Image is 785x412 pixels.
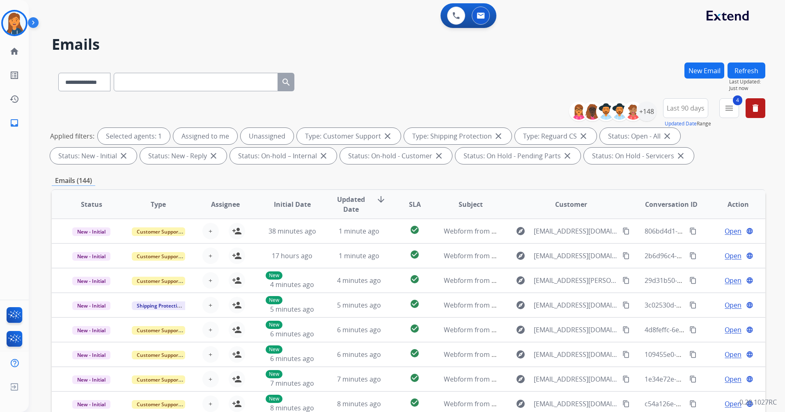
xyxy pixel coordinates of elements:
[72,227,110,236] span: New - Initial
[728,62,765,79] button: Refresh
[516,374,526,384] mat-icon: explore
[132,400,185,409] span: Customer Support
[72,351,110,359] span: New - Initial
[516,251,526,261] mat-icon: explore
[232,300,242,310] mat-icon: person_add
[209,251,212,261] span: +
[52,176,95,186] p: Emails (144)
[202,396,219,412] button: +
[72,326,110,335] span: New - Initial
[645,301,772,310] span: 3c02530d-ed1a-463c-9e03-2e115da5b158
[689,351,697,358] mat-icon: content_copy
[665,120,711,127] span: Range
[733,95,742,105] span: 4
[645,227,769,236] span: 806bd4d1-0289-4ecf-88ef-dd66ee53aec9
[404,128,512,144] div: Type: Shipping Protection
[645,325,767,334] span: 4d8feffc-6e90-496c-8394-091aaa51353d
[132,326,185,335] span: Customer Support
[410,274,420,284] mat-icon: check_circle
[266,370,282,378] p: New
[151,199,166,209] span: Type
[98,128,170,144] div: Selected agents: 1
[515,128,597,144] div: Type: Reguard CS
[410,348,420,358] mat-icon: check_circle
[274,199,311,209] span: Initial Date
[725,275,741,285] span: Open
[232,374,242,384] mat-icon: person_add
[516,300,526,310] mat-icon: explore
[455,148,581,164] div: Status: On Hold - Pending Parts
[383,131,392,141] mat-icon: close
[140,148,227,164] div: Status: New - Reply
[270,305,314,314] span: 5 minutes ago
[202,223,219,239] button: +
[72,375,110,384] span: New - Initial
[534,300,618,310] span: [EMAIL_ADDRESS][DOMAIN_NAME]
[337,301,381,310] span: 5 minutes ago
[209,151,218,161] mat-icon: close
[725,300,741,310] span: Open
[410,324,420,333] mat-icon: check_circle
[410,250,420,259] mat-icon: check_circle
[689,277,697,284] mat-icon: content_copy
[746,227,753,235] mat-icon: language
[173,128,237,144] div: Assigned to me
[725,251,741,261] span: Open
[719,98,739,118] button: 4
[562,151,572,161] mat-icon: close
[202,371,219,387] button: +
[534,251,618,261] span: [EMAIL_ADDRESS][DOMAIN_NAME]
[637,102,656,121] div: +148
[444,276,681,285] span: Webform from [EMAIL_ADDRESS][PERSON_NAME][DOMAIN_NAME] on [DATE]
[270,379,314,388] span: 7 minutes ago
[209,300,212,310] span: +
[725,325,741,335] span: Open
[746,252,753,259] mat-icon: language
[622,227,630,235] mat-icon: content_copy
[746,301,753,309] mat-icon: language
[645,350,769,359] span: 109455e0-4512-4373-91f2-d56ab876f000
[9,118,19,128] mat-icon: inbox
[202,322,219,338] button: +
[209,399,212,409] span: +
[232,226,242,236] mat-icon: person_add
[622,400,630,407] mat-icon: content_copy
[209,350,212,359] span: +
[266,296,282,304] p: New
[444,301,630,310] span: Webform from [EMAIL_ADDRESS][DOMAIN_NAME] on [DATE]
[434,151,444,161] mat-icon: close
[689,301,697,309] mat-icon: content_copy
[50,148,137,164] div: Status: New - Initial
[516,350,526,359] mat-icon: explore
[410,373,420,383] mat-icon: check_circle
[600,128,680,144] div: Status: Open - All
[132,351,185,359] span: Customer Support
[645,399,767,408] span: c54a126e-04c5-4f40-9228-68b40a3e289f
[132,375,185,384] span: Customer Support
[410,299,420,309] mat-icon: check_circle
[534,399,618,409] span: [EMAIL_ADDRESS][DOMAIN_NAME]
[337,375,381,384] span: 7 minutes ago
[333,194,370,214] span: Updated Date
[698,190,765,219] th: Action
[269,227,316,236] span: 38 minutes ago
[132,277,185,285] span: Customer Support
[444,399,630,408] span: Webform from [EMAIL_ADDRESS][DOMAIN_NAME] on [DATE]
[746,326,753,333] mat-icon: language
[663,98,708,118] button: Last 90 days
[202,248,219,264] button: +
[689,375,697,383] mat-icon: content_copy
[266,395,282,403] p: New
[622,375,630,383] mat-icon: content_copy
[622,277,630,284] mat-icon: content_copy
[209,374,212,384] span: +
[516,325,526,335] mat-icon: explore
[209,226,212,236] span: +
[645,276,771,285] span: 29d31b50-0ea8-463a-ab02-8aa4c62baf6d
[72,400,110,409] span: New - Initial
[534,226,618,236] span: [EMAIL_ADDRESS][DOMAIN_NAME]
[232,399,242,409] mat-icon: person_add
[241,128,294,144] div: Unassigned
[72,252,110,261] span: New - Initial
[202,272,219,289] button: +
